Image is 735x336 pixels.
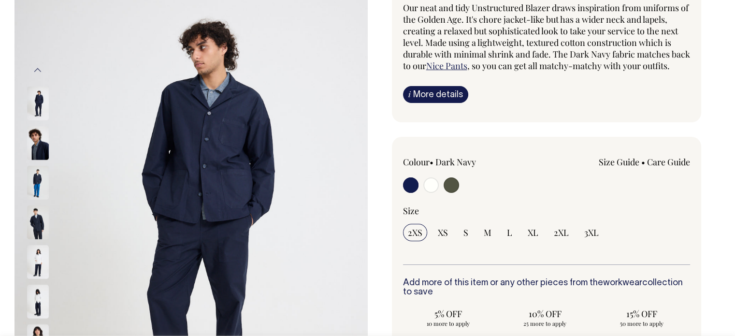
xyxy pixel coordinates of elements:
[27,165,49,199] img: dark-navy
[596,305,687,330] input: 15% OFF 50 more to apply
[27,126,49,160] img: dark-navy
[438,227,448,238] span: XS
[647,156,690,168] a: Care Guide
[603,279,642,287] a: workwear
[30,59,45,81] button: Previous
[641,156,645,168] span: •
[601,308,682,320] span: 15% OFF
[484,227,491,238] span: M
[426,60,467,72] a: Nice Pants
[599,156,639,168] a: Size Guide
[507,227,512,238] span: L
[408,89,411,99] span: i
[504,320,586,327] span: 25 more to apply
[27,86,49,120] img: dark-navy
[459,224,473,241] input: S
[584,227,599,238] span: 3XL
[500,305,591,330] input: 10% OFF 25 more to apply
[504,308,586,320] span: 10% OFF
[430,156,433,168] span: •
[433,224,453,241] input: XS
[467,60,670,72] span: , so you can get all matchy-matchy with your outfits.
[27,245,49,278] img: off-white
[463,227,468,238] span: S
[408,308,489,320] span: 5% OFF
[27,284,49,318] img: off-white
[403,278,691,298] h6: Add more of this item or any other pieces from the collection to save
[408,227,422,238] span: 2XS
[403,205,691,217] div: Size
[403,156,518,168] div: Colour
[403,305,494,330] input: 5% OFF 10 more to apply
[408,320,489,327] span: 10 more to apply
[549,224,574,241] input: 2XL
[403,2,690,72] span: Our neat and tidy Unstructured Blazer draws inspiration from uniforms of the Golden Age. It's cho...
[528,227,538,238] span: XL
[579,224,604,241] input: 3XL
[479,224,496,241] input: M
[523,224,543,241] input: XL
[403,86,468,103] a: iMore details
[554,227,569,238] span: 2XL
[27,205,49,239] img: dark-navy
[435,156,476,168] label: Dark Navy
[601,320,682,327] span: 50 more to apply
[502,224,517,241] input: L
[403,224,427,241] input: 2XS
